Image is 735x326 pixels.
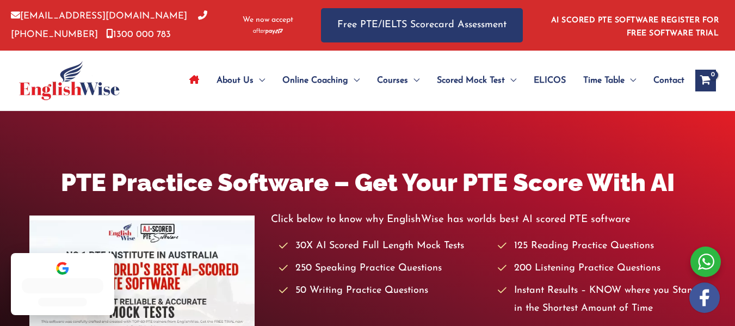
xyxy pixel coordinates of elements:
[243,15,293,26] span: We now accept
[208,61,274,100] a: About UsMenu Toggle
[408,61,419,100] span: Menu Toggle
[689,282,720,313] img: white-facebook.png
[653,61,684,100] span: Contact
[498,260,706,278] li: 200 Listening Practice Questions
[321,8,523,42] a: Free PTE/IELTS Scorecard Assessment
[106,30,171,39] a: 1300 000 783
[19,61,120,100] img: cropped-ew-logo
[505,61,516,100] span: Menu Toggle
[583,61,625,100] span: Time Table
[645,61,684,100] a: Contact
[428,61,525,100] a: Scored Mock TestMenu Toggle
[253,28,283,34] img: Afterpay-Logo
[282,61,348,100] span: Online Coaching
[279,237,487,255] li: 30X AI Scored Full Length Mock Tests
[279,260,487,278] li: 250 Speaking Practice Questions
[498,237,706,255] li: 125 Reading Practice Questions
[695,70,716,91] a: View Shopping Cart, empty
[11,11,207,39] a: [PHONE_NUMBER]
[437,61,505,100] span: Scored Mock Test
[29,165,706,200] h1: PTE Practice Software – Get Your PTE Score With AI
[254,61,265,100] span: Menu Toggle
[377,61,408,100] span: Courses
[217,61,254,100] span: About Us
[534,61,566,100] span: ELICOS
[545,8,724,43] aside: Header Widget 1
[368,61,428,100] a: CoursesMenu Toggle
[551,16,719,38] a: AI SCORED PTE SOFTWARE REGISTER FOR FREE SOFTWARE TRIAL
[181,61,684,100] nav: Site Navigation: Main Menu
[274,61,368,100] a: Online CoachingMenu Toggle
[625,61,636,100] span: Menu Toggle
[279,282,487,300] li: 50 Writing Practice Questions
[271,211,706,229] p: Click below to know why EnglishWise has worlds best AI scored PTE software
[575,61,645,100] a: Time TableMenu Toggle
[525,61,575,100] a: ELICOS
[498,282,706,318] li: Instant Results – KNOW where you Stand in the Shortest Amount of Time
[11,11,187,21] a: [EMAIL_ADDRESS][DOMAIN_NAME]
[348,61,360,100] span: Menu Toggle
